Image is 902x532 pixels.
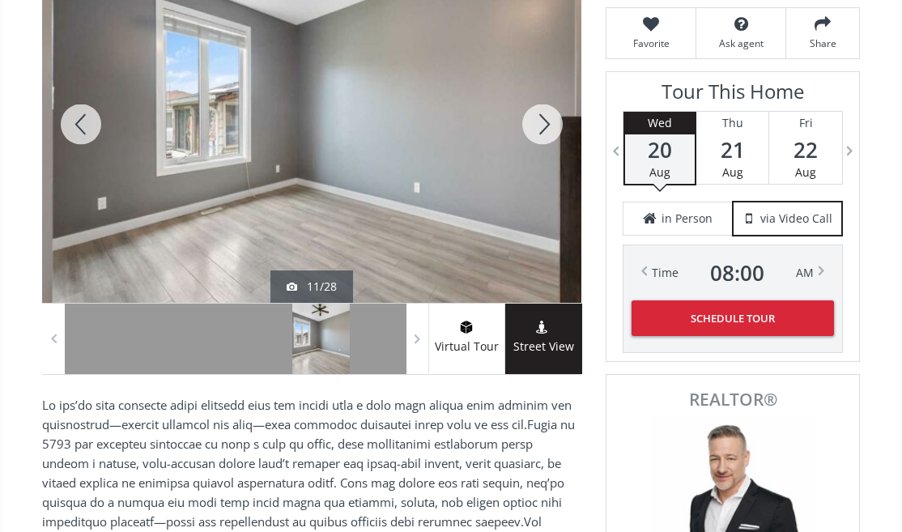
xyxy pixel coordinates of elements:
[769,112,842,134] div: Fri
[625,138,695,161] span: 20
[696,138,768,161] span: 21
[710,262,764,284] span: 08 : 00
[704,36,777,50] span: Ask agent
[287,279,337,295] div: 11/28
[795,164,816,180] span: Aug
[652,262,814,284] div: Time AM
[624,391,841,408] span: REALTOR®
[769,138,842,161] span: 22
[662,211,713,227] span: in Person
[760,211,832,227] span: via Video Call
[625,112,695,134] div: Wed
[649,164,670,180] span: Aug
[623,80,843,111] h3: Tour This Home
[696,112,768,134] div: Thu
[458,321,474,334] img: virtual tour icon
[428,338,504,356] span: Virtual Tour
[794,36,851,50] span: Share
[632,300,834,336] button: Schedule Tour
[505,338,582,356] span: Street View
[722,164,743,180] span: Aug
[428,304,505,374] a: virtual tour iconVirtual Tour
[615,36,687,50] span: Favorite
